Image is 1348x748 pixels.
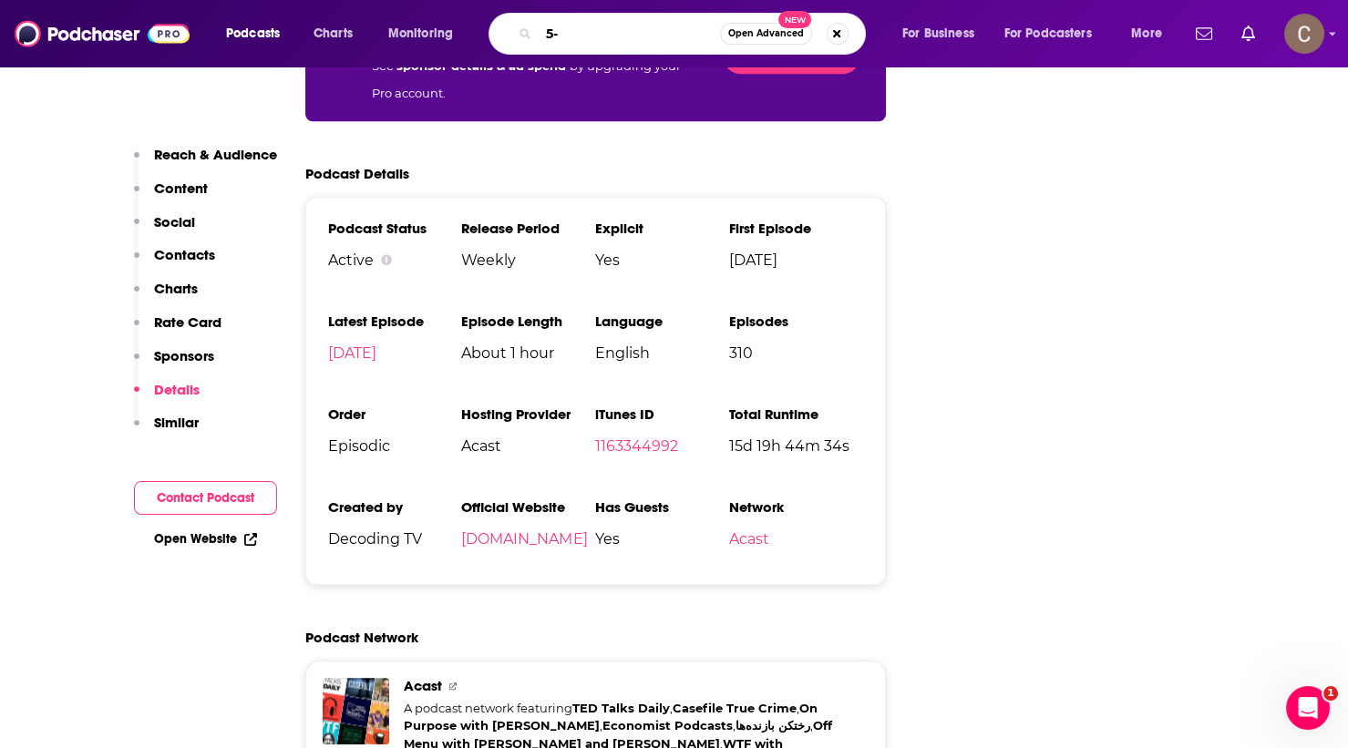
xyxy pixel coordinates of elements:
button: Similar [134,414,199,447]
a: Open Website [154,531,257,547]
button: open menu [1118,19,1185,48]
span: 15d 19h 44m 34s [729,437,863,455]
span: New [778,11,811,28]
span: , [600,718,602,733]
span: 1 [1323,686,1338,701]
span: For Business [902,21,974,46]
p: Social [154,213,195,231]
p: See by upgrading your Pro account. [372,52,702,107]
button: Social [134,213,195,247]
span: Yes [595,251,729,269]
span: Open Advanced [728,29,804,38]
a: Economist Podcasts [602,718,733,733]
h3: Network [729,498,863,516]
span: Acast [404,677,457,694]
button: Reach & Audience [134,146,277,179]
span: For Podcasters [1004,21,1092,46]
h3: First Episode [729,220,863,237]
img: On Purpose with Jay Shetty [371,673,401,703]
a: Acast [323,678,389,744]
h3: Order [328,405,462,423]
div: Search podcasts, credits, & more... [506,13,883,55]
h3: Hosting Provider [461,405,595,423]
a: Acast [404,678,457,694]
h3: iTunes ID [595,405,729,423]
button: open menu [890,19,997,48]
span: Acast [461,437,595,455]
a: رختکن بازنده‌ها [736,718,810,733]
p: Contacts [154,246,215,263]
button: Open AdvancedNew [720,23,812,45]
p: Details [154,381,200,398]
a: Charts [302,19,364,48]
a: [DATE] [328,344,376,362]
span: , [733,718,736,733]
img: رختکن بازنده‌ها [340,695,370,725]
h2: Podcast Details [305,165,409,182]
h3: Episodes [729,313,863,330]
a: [DOMAIN_NAME] [461,530,587,548]
p: Sponsors [154,347,214,364]
span: Decoding TV [328,530,462,548]
span: Logged in as clay.bolton [1284,14,1324,54]
span: [DATE] [729,251,863,269]
button: Contacts [134,246,215,280]
a: 1163344992 [595,437,678,455]
span: , [797,701,799,715]
a: Show notifications dropdown [1189,18,1219,49]
button: open menu [213,19,304,48]
img: Podchaser - Follow, Share and Rate Podcasts [15,16,190,51]
button: open menu [376,19,477,48]
span: Podcasts [226,21,280,46]
p: Reach & Audience [154,146,277,163]
a: Acast [729,530,769,548]
h3: Total Runtime [729,405,863,423]
span: , [810,718,813,733]
p: Content [154,179,208,197]
h3: Release Period [461,220,595,237]
h3: Language [595,313,729,330]
img: WTF with Marc Maron Podcast [310,718,340,748]
a: TED Talks Daily [572,701,670,715]
h3: Latest Episode [328,313,462,330]
button: Rate Card [134,313,221,347]
button: open menu [993,19,1118,48]
span: , [670,701,673,715]
h3: Official Website [461,498,595,516]
div: Active [328,251,462,269]
span: More [1131,21,1162,46]
iframe: Intercom live chat [1286,686,1330,730]
h3: Created by [328,498,462,516]
button: Sponsors [134,347,214,381]
button: Content [134,179,208,213]
img: Casefile True Crime [345,669,375,699]
p: Charts [154,280,198,297]
h3: Has Guests [595,498,729,516]
span: 310 [729,344,863,362]
h3: Episode Length [461,313,595,330]
span: Charts [314,21,353,46]
a: Show notifications dropdown [1234,18,1262,49]
p: Rate Card [154,313,221,331]
button: Details [134,381,200,415]
span: Yes [595,530,729,548]
img: Off Menu with Ed Gamble and James Acaster [366,700,396,730]
span: English [595,344,729,362]
span: sponsor details & ad spend [396,58,570,73]
span: Episodic [328,437,462,455]
button: Show profile menu [1284,14,1324,54]
span: Monitoring [388,21,453,46]
p: Similar [154,414,199,431]
input: Search podcasts, credits, & more... [539,19,720,48]
button: Charts [134,280,198,313]
img: User Profile [1284,14,1324,54]
a: Casefile True Crime [673,701,797,715]
img: TED Talks Daily [318,665,348,695]
img: Economist Podcasts [314,692,344,722]
span: Weekly [461,251,595,269]
h2: Podcast Network [305,629,418,646]
button: Contact Podcast [134,481,277,515]
h3: Podcast Status [328,220,462,237]
h3: Explicit [595,220,729,237]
